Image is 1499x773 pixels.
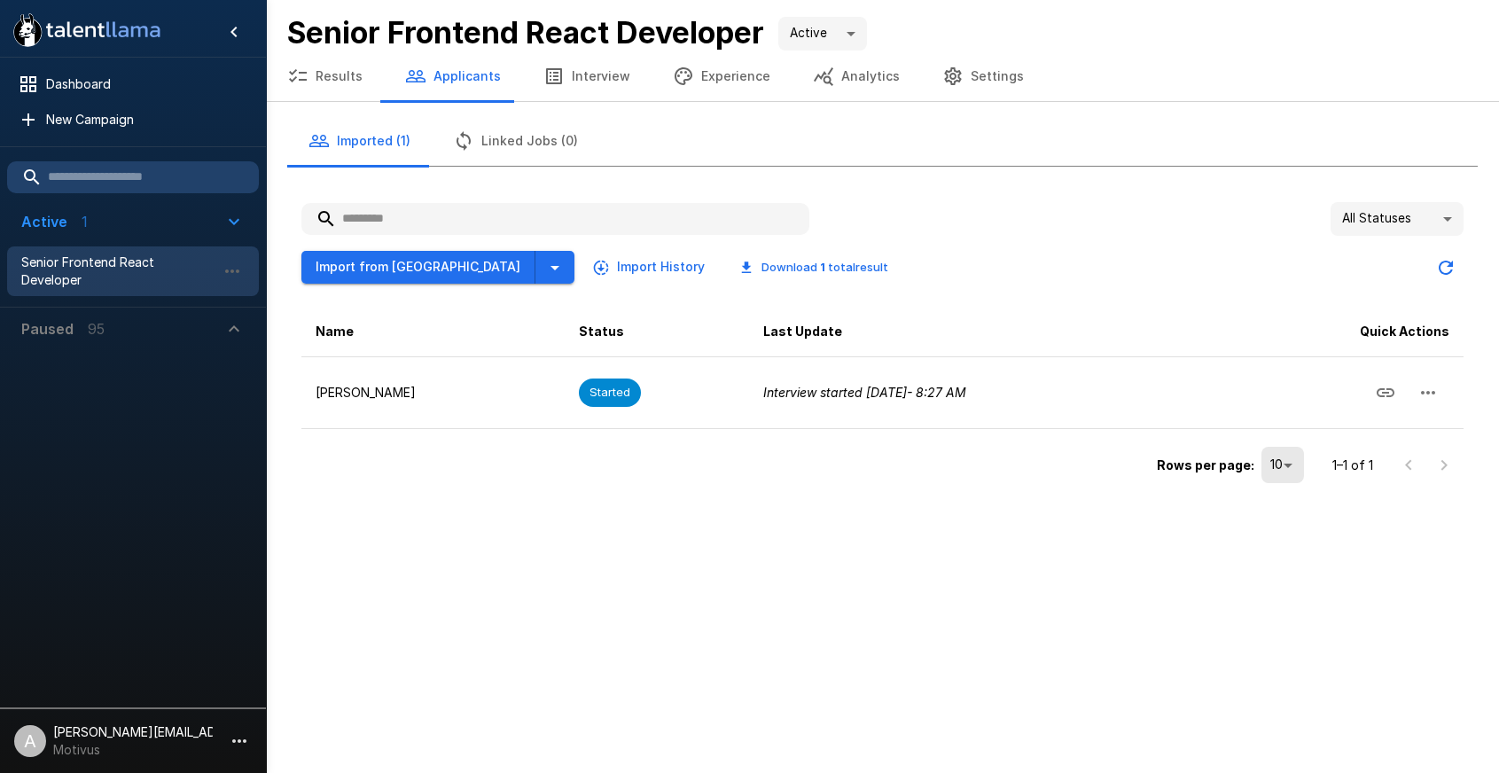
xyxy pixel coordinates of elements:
button: Import History [589,251,712,284]
p: 1–1 of 1 [1332,457,1373,474]
button: Applicants [384,51,522,101]
button: Analytics [792,51,921,101]
button: Interview [522,51,652,101]
button: Experience [652,51,792,101]
b: Senior Frontend React Developer [287,14,764,51]
span: Copy Interview Link [1364,383,1407,398]
div: All Statuses [1331,202,1464,236]
button: Imported (1) [287,116,432,166]
p: Rows per page: [1157,457,1254,474]
i: Interview started [DATE] - 8:27 AM [763,385,966,400]
button: Linked Jobs (0) [432,116,599,166]
button: Import from [GEOGRAPHIC_DATA] [301,251,535,284]
button: Results [266,51,384,101]
button: Download 1 totalresult [726,254,902,281]
b: 1 [820,260,825,274]
button: Updated Today - 9:47 AM [1428,250,1464,285]
div: 10 [1261,447,1304,482]
th: Status [565,307,750,357]
span: Started [579,384,641,401]
p: [PERSON_NAME] [316,384,550,402]
th: Quick Actions [1222,307,1464,357]
button: Settings [921,51,1045,101]
div: Active [778,17,867,51]
th: Last Update [749,307,1222,357]
th: Name [301,307,565,357]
